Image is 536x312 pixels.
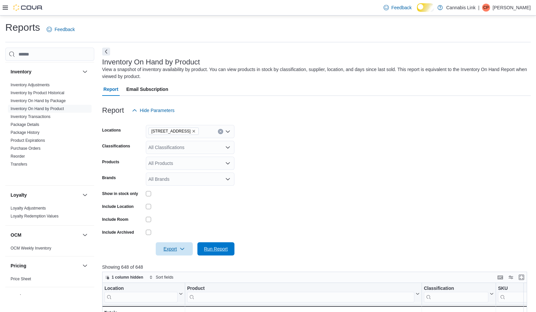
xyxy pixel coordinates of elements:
label: Include Room [102,217,128,222]
div: View a snapshot of inventory availability by product. You can view products in stock by classific... [102,66,527,80]
a: Product Expirations [11,138,45,143]
span: CP [483,4,489,12]
button: Sort fields [146,273,176,281]
button: Loyalty [11,192,80,198]
p: Showing 648 of 648 [102,264,531,270]
span: Inventory Adjustments [11,82,50,88]
label: Classifications [102,143,130,149]
div: Pricing [5,275,94,287]
button: Inventory [11,68,80,75]
button: Enter fullscreen [517,273,525,281]
button: Product [187,286,420,302]
button: Display options [507,273,515,281]
span: Price Sheet [11,276,31,282]
div: Location [104,286,178,292]
a: Inventory by Product Historical [11,91,64,95]
h3: Report [102,106,124,114]
p: [PERSON_NAME] [493,4,531,12]
div: Inventory [5,81,94,185]
label: Show in stock only [102,191,138,196]
button: Classification [424,286,494,302]
div: Charlotte Phillips [482,4,490,12]
button: SKU [498,286,535,302]
span: Loyalty Redemption Values [11,214,59,219]
h3: Inventory [11,68,31,75]
button: Clear input [218,129,223,134]
button: Export [156,242,193,255]
button: Keyboard shortcuts [496,273,504,281]
button: 1 column hidden [103,273,146,281]
span: Inventory by Product Historical [11,90,64,96]
button: OCM [81,231,89,239]
span: [STREET_ADDRESS] [151,128,191,135]
div: SKU [498,286,530,292]
img: Cova [13,4,43,11]
span: Feedback [55,26,75,33]
a: Price Sheet [11,277,31,281]
div: Classification [424,286,488,292]
button: Pricing [11,262,80,269]
h3: Pricing [11,262,26,269]
h3: Products [11,293,31,300]
label: Brands [102,175,116,180]
h3: Inventory On Hand by Product [102,58,200,66]
button: Run Report [197,242,234,255]
a: Inventory Adjustments [11,83,50,87]
label: Locations [102,128,121,133]
div: SKU URL [498,286,530,302]
span: Feedback [392,4,412,11]
h1: Reports [5,21,40,34]
span: 1 column hidden [112,275,143,280]
a: Package History [11,130,39,135]
a: Loyalty Redemption Values [11,214,59,218]
span: Hide Parameters [140,107,175,114]
div: Location [104,286,178,302]
button: Inventory [81,68,89,76]
span: Export [160,242,189,255]
a: Inventory On Hand by Package [11,98,66,103]
div: Product [187,286,414,292]
button: Open list of options [225,176,230,182]
button: Loyalty [81,191,89,199]
button: Location [104,286,183,302]
span: Email Subscription [126,83,168,96]
label: Products [102,159,119,165]
div: Product [187,286,414,302]
label: Include Archived [102,230,134,235]
a: Transfers [11,162,27,167]
a: Package Details [11,122,39,127]
button: Remove 1225 Wonderland Road North from selection in this group [192,129,196,133]
p: | [478,4,479,12]
span: Sort fields [156,275,173,280]
a: Loyalty Adjustments [11,206,46,211]
a: OCM Weekly Inventory [11,246,51,251]
label: Include Location [102,204,134,209]
p: Cannabis Link [446,4,475,12]
span: Run Report [204,246,228,252]
button: Next [102,48,110,56]
a: Feedback [44,23,77,36]
button: Products [81,292,89,300]
div: OCM [5,244,94,256]
div: Loyalty [5,204,94,225]
a: Reorder [11,154,25,159]
span: Purchase Orders [11,146,41,151]
h3: Loyalty [11,192,27,198]
button: OCM [11,232,80,238]
a: Inventory On Hand by Product [11,106,64,111]
span: 1225 Wonderland Road North [148,128,199,135]
button: Open list of options [225,161,230,166]
a: Inventory Transactions [11,114,51,119]
h3: OCM [11,232,21,238]
button: Pricing [81,262,89,270]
